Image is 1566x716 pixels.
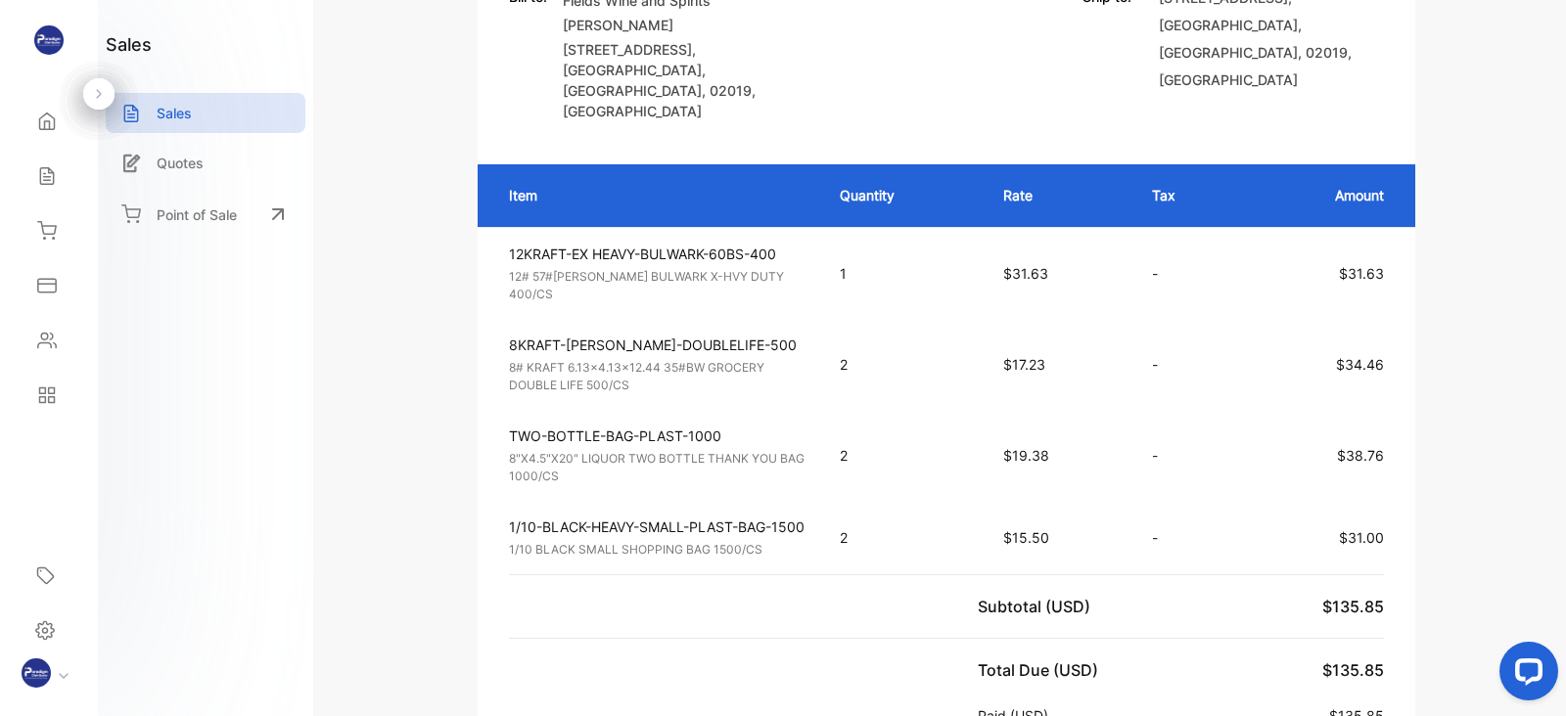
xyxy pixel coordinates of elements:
[509,335,805,355] p: 8KRAFT-[PERSON_NAME]-DOUBLELIFE-500
[106,193,305,236] a: Point of Sale
[1003,447,1049,464] span: $19.38
[509,359,805,394] p: 8# KRAFT 6.13x4.13x12.44 35#BW GROCERY DOUBLE LIFE 500/CS
[1152,527,1222,548] p: -
[1003,356,1045,373] span: $17.23
[22,658,51,688] img: profile
[509,516,805,537] p: 1/10-BLACK-HEAVY-SMALL-PLAST-BAG-1500
[1152,185,1222,205] p: Tax
[978,595,1098,618] p: Subtotal (USD)
[1152,263,1222,284] p: -
[840,354,964,375] p: 2
[509,268,805,303] p: 12# 57#[PERSON_NAME] BULWARK X-HVY DUTY 400/CS
[509,425,805,446] p: TWO-BOTTLE-BAG-PLAST-1000
[840,263,964,284] p: 1
[1152,445,1222,466] p: -
[106,93,305,133] a: Sales
[509,185,801,205] p: Item
[509,450,805,485] p: 8"X4.5"X20" LIQUOR TWO BOTTLE THANK YOU BAG 1000/CS
[106,143,305,183] a: Quotes
[840,527,964,548] p: 2
[1261,185,1384,205] p: Amount
[702,82,752,99] span: , 02019
[1152,354,1222,375] p: -
[106,31,152,58] h1: sales
[157,204,237,225] p: Point of Sale
[157,153,204,173] p: Quotes
[509,244,805,264] p: 12KRAFT-EX HEAVY-BULWARK-60BS-400
[1339,529,1384,546] span: $31.00
[840,185,964,205] p: Quantity
[1003,265,1048,282] span: $31.63
[509,541,805,559] p: 1/10 BLACK SMALL SHOPPING BAG 1500/CS
[1322,660,1384,680] span: $135.85
[1003,185,1113,205] p: Rate
[34,25,64,55] img: logo
[1003,529,1049,546] span: $15.50
[1339,265,1384,282] span: $31.63
[1484,634,1566,716] iframe: LiveChat chat widget
[1337,447,1384,464] span: $38.76
[157,103,192,123] p: Sales
[1298,44,1348,61] span: , 02019
[1336,356,1384,373] span: $34.46
[1322,597,1384,616] span: $135.85
[563,15,788,35] p: [PERSON_NAME]
[563,41,692,58] span: [STREET_ADDRESS]
[840,445,964,466] p: 2
[978,658,1106,682] p: Total Due (USD)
